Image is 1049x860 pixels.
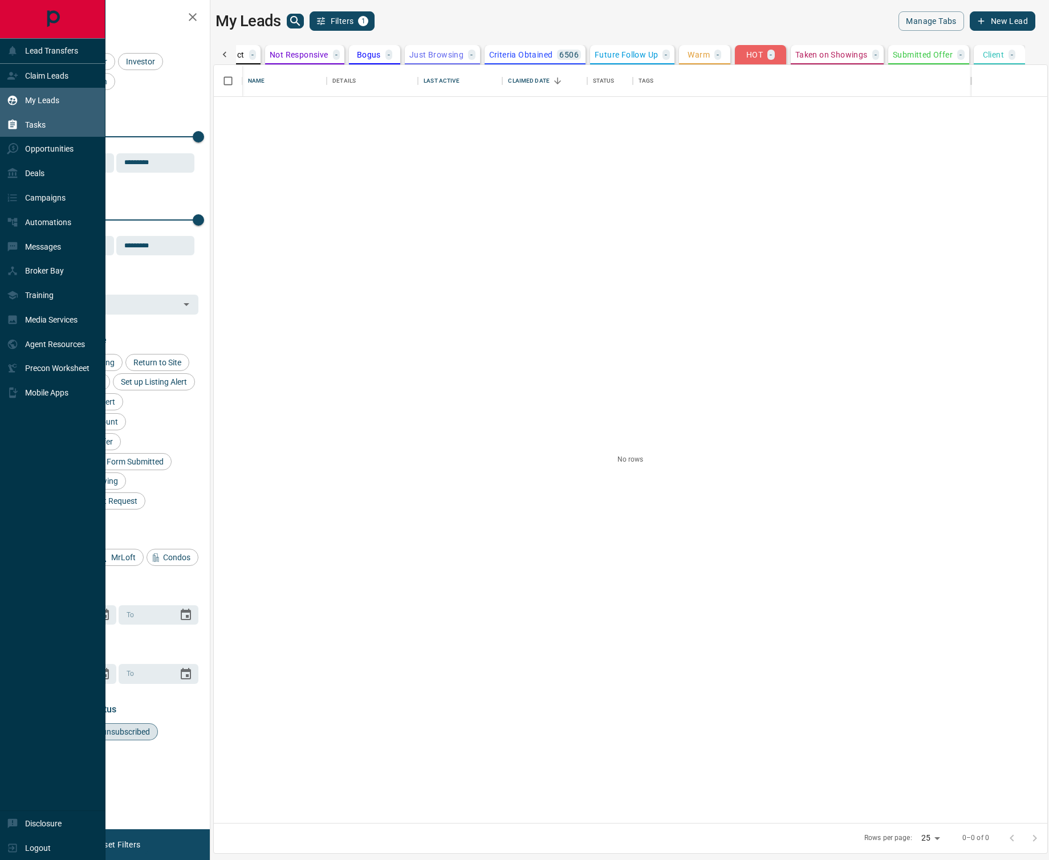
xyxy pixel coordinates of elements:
div: Status [587,65,633,97]
button: Open [178,296,194,312]
p: 6506 [559,51,579,59]
button: Choose date [174,604,197,626]
p: - [717,51,719,59]
div: Details [332,65,356,97]
p: - [875,51,877,59]
div: Claimed Date [502,65,587,97]
div: Status [593,65,615,97]
div: Tags [633,65,971,97]
span: Set up Listing Alert [117,377,191,386]
p: HOT [746,51,763,59]
button: Filters1 [310,11,375,31]
button: Choose date [174,663,197,686]
span: unsubscribed [98,727,154,736]
div: MrLoft [95,549,144,566]
span: Condos [159,553,194,562]
div: unsubscribed [94,723,158,740]
button: Reset Filters [87,835,148,854]
span: MrLoft [107,553,140,562]
div: Set up Listing Alert [113,373,195,390]
div: Return to Site [125,354,189,371]
div: Name [248,65,265,97]
div: 25 [917,830,944,846]
p: - [1011,51,1013,59]
p: - [959,51,962,59]
p: Future Follow Up [595,51,658,59]
p: - [335,51,338,59]
p: Submitted Offer [893,51,953,59]
h2: Filters [36,11,198,25]
p: - [388,51,390,59]
p: 0–0 of 0 [962,833,989,843]
p: Client [983,51,1004,59]
span: Investor [122,57,159,66]
p: Rows per page: [864,833,912,843]
div: Investor [118,53,163,70]
p: - [665,51,667,59]
h1: My Leads [216,12,281,30]
div: Details [327,65,418,97]
p: Bogus [357,51,381,59]
p: - [770,51,772,59]
button: search button [287,14,304,28]
p: Just Browsing [409,51,463,59]
p: Taken on Showings [795,51,868,59]
div: Last Active [424,65,459,97]
span: Return to Site [129,358,185,367]
div: Condos [147,549,198,566]
div: Last Active [418,65,502,97]
button: New Lead [970,11,1035,31]
div: Name [242,65,327,97]
button: Sort [550,73,566,89]
div: Claimed Date [508,65,550,97]
button: Manage Tabs [898,11,963,31]
div: Tags [639,65,654,97]
p: - [470,51,473,59]
p: Not Responsive [270,51,328,59]
p: Warm [688,51,710,59]
p: - [251,51,254,59]
p: Criteria Obtained [489,51,553,59]
span: 1 [359,17,367,25]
